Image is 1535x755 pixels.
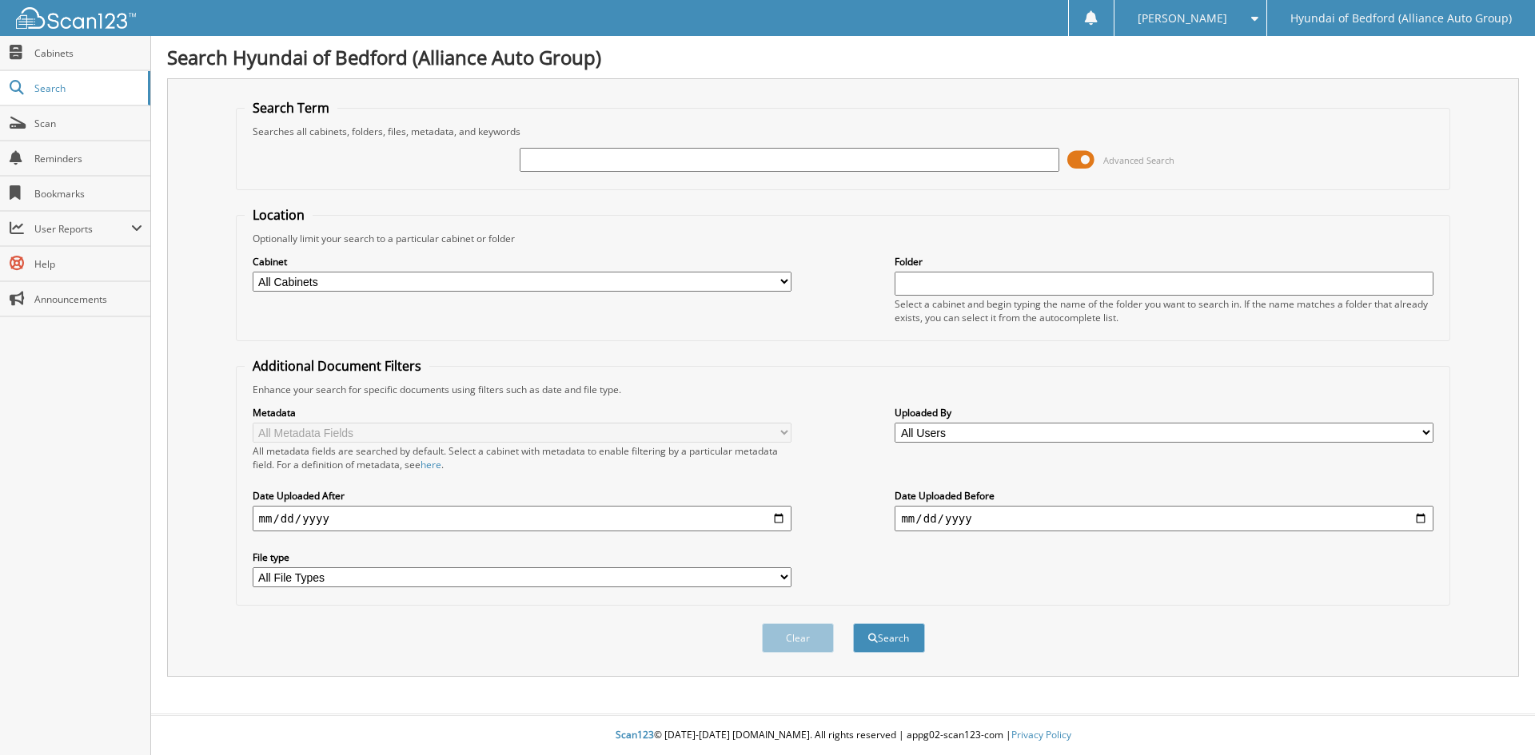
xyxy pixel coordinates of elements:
[1290,14,1512,23] span: Hyundai of Bedford (Alliance Auto Group)
[895,489,1433,503] label: Date Uploaded Before
[853,623,925,653] button: Search
[253,550,791,564] label: File type
[253,444,791,471] div: All metadata fields are searched by default. Select a cabinet with metadata to enable filtering b...
[895,255,1433,268] label: Folder
[245,383,1442,396] div: Enhance your search for specific documents using filters such as date and file type.
[34,222,131,236] span: User Reports
[1011,728,1071,741] a: Privacy Policy
[34,292,142,306] span: Announcements
[151,716,1535,755] div: © [DATE]-[DATE] [DOMAIN_NAME]. All rights reserved | appg02-scan123-com |
[762,623,834,653] button: Clear
[1103,154,1174,166] span: Advanced Search
[34,257,142,271] span: Help
[167,44,1519,70] h1: Search Hyundai of Bedford (Alliance Auto Group)
[895,406,1433,419] label: Uploaded By
[616,728,654,741] span: Scan123
[245,232,1442,245] div: Optionally limit your search to a particular cabinet or folder
[895,506,1433,531] input: end
[34,152,142,165] span: Reminders
[245,99,337,117] legend: Search Term
[34,117,142,130] span: Scan
[34,187,142,201] span: Bookmarks
[245,125,1442,138] div: Searches all cabinets, folders, files, metadata, and keywords
[245,206,313,224] legend: Location
[253,406,791,419] label: Metadata
[34,81,140,95] span: Search
[1138,14,1227,23] span: [PERSON_NAME]
[34,46,142,60] span: Cabinets
[245,357,429,375] legend: Additional Document Filters
[253,255,791,268] label: Cabinet
[421,458,441,471] a: here
[16,7,136,29] img: scan123-logo-white.svg
[895,297,1433,324] div: Select a cabinet and begin typing the name of the folder you want to search in. If the name match...
[253,506,791,531] input: start
[253,489,791,503] label: Date Uploaded After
